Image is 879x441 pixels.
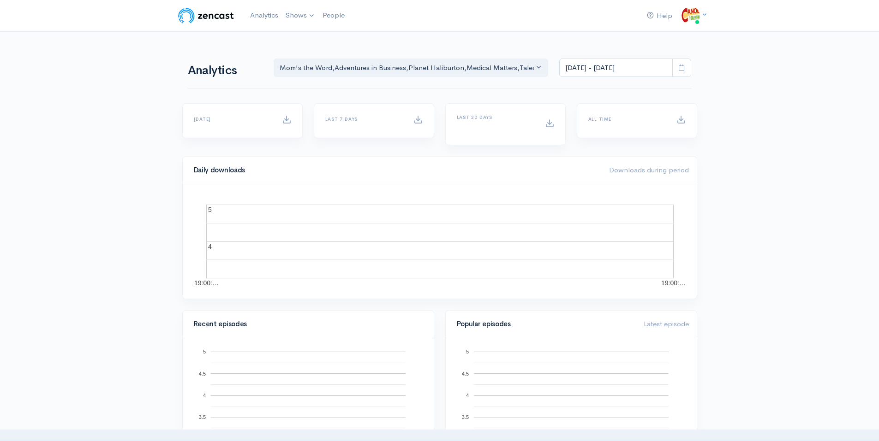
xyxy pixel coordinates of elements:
[461,414,468,420] text: 3.5
[848,410,870,432] iframe: gist-messenger-bubble-iframe
[194,166,598,174] h4: Daily downloads
[466,349,468,354] text: 5
[194,279,219,287] text: 19:00:…
[198,370,205,376] text: 4.5
[208,243,212,250] text: 4
[457,320,633,328] h4: Popular episodes
[208,206,212,213] text: 5
[194,195,686,288] svg: A chart.
[466,393,468,398] text: 4
[644,319,691,328] span: Latest episode:
[325,117,402,122] h6: Last 7 days
[203,349,205,354] text: 5
[643,6,676,26] a: Help
[177,6,235,25] img: ZenCast Logo
[682,6,700,25] img: ...
[194,117,271,122] h6: [DATE]
[188,64,263,77] h1: Analytics
[609,165,691,174] span: Downloads during period:
[457,115,534,120] h6: Last 30 days
[280,63,534,73] div: Mom's the Word , Adventures in Business , Planet Haliburton , Medical Matters , Tales from the Bi...
[282,6,319,26] a: Shows
[661,279,686,287] text: 19:00:…
[461,370,468,376] text: 4.5
[319,6,348,25] a: People
[588,117,665,122] h6: All time
[194,320,417,328] h4: Recent episodes
[246,6,282,25] a: Analytics
[203,393,205,398] text: 4
[274,59,549,77] button: Mom's the Word, Adventures in Business, Planet Haliburton, Medical Matters, Tales from the Big Ca...
[559,59,673,77] input: analytics date range selector
[198,414,205,420] text: 3.5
